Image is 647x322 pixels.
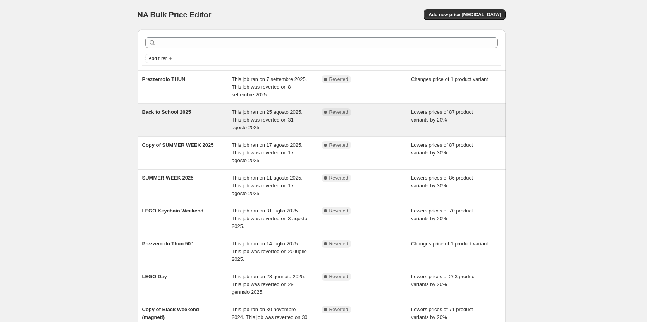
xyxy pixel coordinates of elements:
[329,307,348,313] span: Reverted
[142,109,191,115] span: Back to School 2025
[411,241,488,247] span: Changes price of 1 product variant
[142,208,204,214] span: LEGO Keychain Weekend
[138,10,212,19] span: NA Bulk Price Editor
[329,208,348,214] span: Reverted
[329,274,348,280] span: Reverted
[329,175,348,181] span: Reverted
[329,76,348,82] span: Reverted
[411,208,473,221] span: Lowers prices of 70 product variants by 20%
[232,175,303,196] span: This job ran on 11 agosto 2025. This job was reverted on 17 agosto 2025.
[232,109,303,130] span: This job ran on 25 agosto 2025. This job was reverted on 31 agosto 2025.
[329,109,348,115] span: Reverted
[142,241,193,247] span: Prezzemolo Thun 50°
[411,142,473,156] span: Lowers prices of 87 product variants by 30%
[232,274,305,295] span: This job ran on 28 gennaio 2025. This job was reverted on 29 gennaio 2025.
[329,142,348,148] span: Reverted
[142,76,186,82] span: Prezzemolo THUN
[142,307,199,320] span: Copy of Black Weekend (magneti)
[232,142,303,163] span: This job ran on 17 agosto 2025. This job was reverted on 17 agosto 2025.
[142,175,194,181] span: SUMMER WEEK 2025
[149,55,167,62] span: Add filter
[145,54,176,63] button: Add filter
[329,241,348,247] span: Reverted
[142,274,167,279] span: LEGO Day
[428,12,501,18] span: Add new price [MEDICAL_DATA]
[411,307,473,320] span: Lowers prices of 71 product variants by 20%
[232,208,307,229] span: This job ran on 31 luglio 2025. This job was reverted on 3 agosto 2025.
[411,76,488,82] span: Changes price of 1 product variant
[232,76,307,98] span: This job ran on 7 settembre 2025. This job was reverted on 8 settembre 2025.
[142,142,214,148] span: Copy of SUMMER WEEK 2025
[232,241,307,262] span: This job ran on 14 luglio 2025. This job was reverted on 20 luglio 2025.
[411,274,476,287] span: Lowers prices of 263 product variants by 20%
[411,109,473,123] span: Lowers prices of 87 product variants by 20%
[411,175,473,188] span: Lowers prices of 86 product variants by 30%
[424,9,505,20] button: Add new price [MEDICAL_DATA]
